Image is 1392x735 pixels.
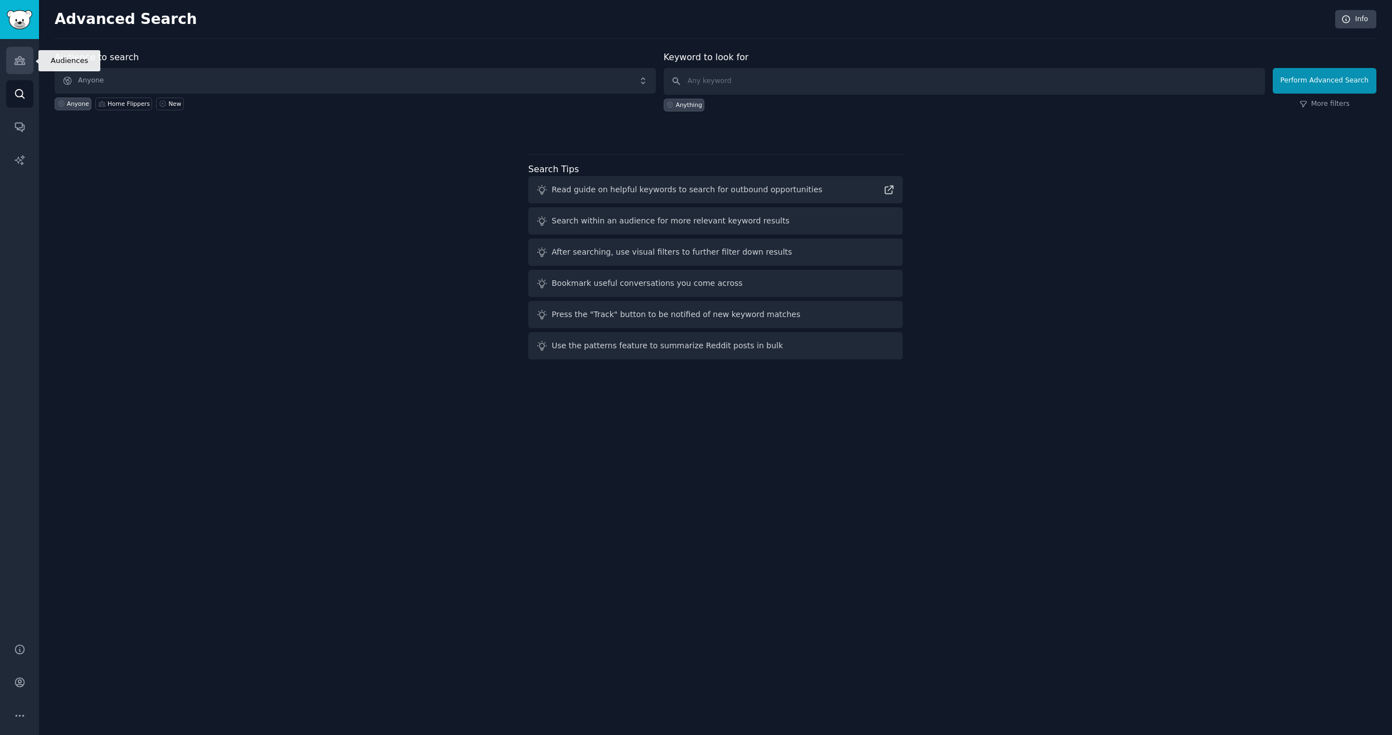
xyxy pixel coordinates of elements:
label: Search Tips [528,164,579,174]
button: Perform Advanced Search [1273,68,1376,94]
div: Home Flippers [108,100,150,108]
label: Keyword to look for [664,52,749,62]
div: Read guide on helpful keywords to search for outbound opportunities [552,184,822,196]
div: After searching, use visual filters to further filter down results [552,246,792,258]
label: Audience to search [55,52,139,62]
div: Anything [676,101,702,109]
a: New [156,98,183,110]
a: More filters [1299,99,1350,109]
h2: Advanced Search [55,11,1329,28]
div: Press the "Track" button to be notified of new keyword matches [552,309,800,320]
a: Info [1335,10,1376,29]
div: Bookmark useful conversations you come across [552,278,743,289]
div: Anyone [67,100,89,108]
div: Search within an audience for more relevant keyword results [552,215,790,227]
img: GummySearch logo [7,10,32,30]
div: Use the patterns feature to summarize Reddit posts in bulk [552,340,783,352]
div: New [168,100,181,108]
button: Anyone [55,68,656,94]
input: Any keyword [664,68,1265,95]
